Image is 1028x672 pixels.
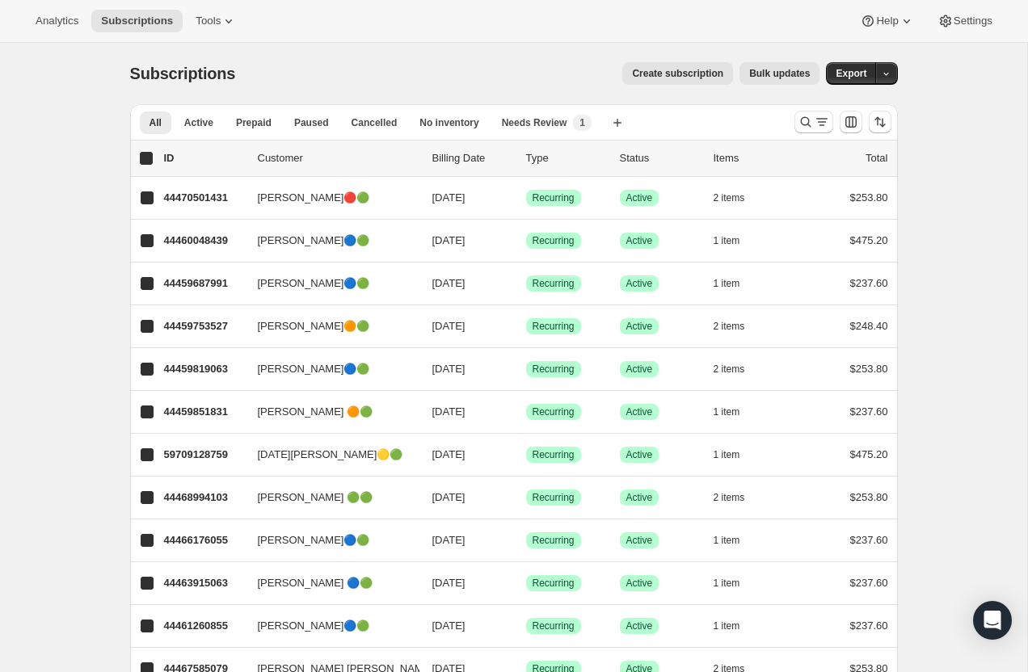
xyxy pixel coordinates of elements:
[626,534,653,547] span: Active
[714,363,745,376] span: 2 items
[928,10,1002,32] button: Settings
[714,448,740,461] span: 1 item
[749,67,810,80] span: Bulk updates
[258,233,370,249] span: [PERSON_NAME]🔵🟢
[164,404,245,420] p: 44459851831
[714,486,763,509] button: 2 items
[164,315,888,338] div: 44459753527[PERSON_NAME]🟠🟢[DATE]SuccessRecurringSuccessActive2 items$248.40
[164,361,245,377] p: 44459819063
[850,534,888,546] span: $237.60
[164,318,245,334] p: 44459753527
[850,491,888,503] span: $253.80
[533,277,575,290] span: Recurring
[620,150,701,166] p: Status
[164,532,245,548] p: 44466176055
[164,272,888,295] div: 44459687991[PERSON_NAME]🔵🟢[DATE]SuccessRecurringSuccessActive1 item$237.60
[714,405,740,418] span: 1 item
[164,489,245,506] p: 44468994103
[533,191,575,204] span: Recurring
[626,277,653,290] span: Active
[850,10,924,32] button: Help
[164,358,888,380] div: 44459819063[PERSON_NAME]🔵🟢[DATE]SuccessRecurringSuccessActive2 items$253.80
[248,485,410,510] button: [PERSON_NAME] 🟢🟢
[632,67,723,80] span: Create subscription
[605,111,630,134] button: Create new view
[258,489,373,506] span: [PERSON_NAME] 🟢🟢
[714,358,763,380] button: 2 items
[794,111,833,133] button: Search and filter results
[714,577,740,590] span: 1 item
[533,320,575,333] span: Recurring
[248,570,410,596] button: [PERSON_NAME] 🔵🟢
[502,116,567,129] span: Needs Review
[432,234,466,246] span: [DATE]
[533,491,575,504] span: Recurring
[869,111,891,133] button: Sort the results
[258,447,403,463] span: [DATE][PERSON_NAME]🟡🟢
[101,15,173,27] span: Subscriptions
[850,448,888,460] span: $475.20
[533,534,575,547] span: Recurring
[866,150,887,166] p: Total
[876,15,898,27] span: Help
[248,271,410,296] button: [PERSON_NAME]🔵🟢
[840,111,862,133] button: Customize table column order and visibility
[533,619,575,632] span: Recurring
[164,443,888,466] div: 59709128759[DATE][PERSON_NAME]🟡🟢[DATE]SuccessRecurringSuccessActive1 item$475.20
[432,534,466,546] span: [DATE]
[164,401,888,423] div: 44459851831[PERSON_NAME] 🟠🟢[DATE]SuccessRecurringSuccessActive1 item$237.60
[258,275,370,292] span: [PERSON_NAME]🔵🟢
[432,320,466,332] span: [DATE]
[258,618,370,634] span: [PERSON_NAME]🔵🟢
[164,233,245,249] p: 44460048439
[626,363,653,376] span: Active
[36,15,78,27] span: Analytics
[714,315,763,338] button: 2 items
[164,190,245,206] p: 44470501431
[258,361,370,377] span: [PERSON_NAME]🔵🟢
[739,62,819,85] button: Bulk updates
[973,601,1012,640] div: Open Intercom Messenger
[164,529,888,552] div: 44466176055[PERSON_NAME]🔵🟢[DATE]SuccessRecurringSuccessActive1 item$237.60
[714,234,740,247] span: 1 item
[130,65,236,82] span: Subscriptions
[432,150,513,166] p: Billing Date
[294,116,329,129] span: Paused
[432,448,466,460] span: [DATE]
[533,577,575,590] span: Recurring
[836,67,866,80] span: Export
[714,229,758,252] button: 1 item
[432,491,466,503] span: [DATE]
[248,527,410,553] button: [PERSON_NAME]🔵🟢
[526,150,607,166] div: Type
[164,187,888,209] div: 44470501431[PERSON_NAME]🔴🟢[DATE]SuccessRecurringSuccessActive2 items$253.80
[248,228,410,254] button: [PERSON_NAME]🔵🟢
[714,191,745,204] span: 2 items
[236,116,272,129] span: Prepaid
[432,277,466,289] span: [DATE]
[248,613,410,639] button: [PERSON_NAME]🔵🟢
[626,491,653,504] span: Active
[164,618,245,634] p: 44461260855
[164,150,888,166] div: IDCustomerBilling DateTypeStatusItemsTotal
[714,150,794,166] div: Items
[533,405,575,418] span: Recurring
[626,191,653,204] span: Active
[164,447,245,463] p: 59709128759
[164,229,888,252] div: 44460048439[PERSON_NAME]🔵🟢[DATE]SuccessRecurringSuccessActive1 item$475.20
[850,191,888,204] span: $253.80
[714,277,740,290] span: 1 item
[432,577,466,589] span: [DATE]
[352,116,398,129] span: Cancelled
[626,405,653,418] span: Active
[186,10,246,32] button: Tools
[850,277,888,289] span: $237.60
[626,619,653,632] span: Active
[533,234,575,247] span: Recurring
[533,448,575,461] span: Recurring
[622,62,733,85] button: Create subscription
[850,577,888,589] span: $237.60
[248,399,410,425] button: [PERSON_NAME] 🟠🟢
[850,619,888,632] span: $237.60
[258,404,373,420] span: [PERSON_NAME] 🟠🟢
